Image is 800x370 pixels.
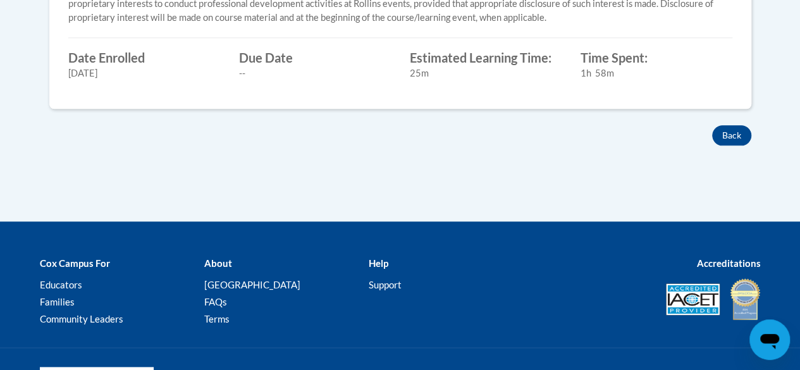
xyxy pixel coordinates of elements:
[204,296,226,307] a: FAQs
[749,319,790,360] iframe: Button to launch messaging window
[410,66,562,80] div: 25m
[40,296,75,307] a: Families
[712,125,751,145] button: Back
[368,257,388,269] b: Help
[40,279,82,290] a: Educators
[581,66,732,80] div: 1h 58m
[368,279,401,290] a: Support
[581,51,732,65] label: Time Spent:
[697,257,761,269] b: Accreditations
[68,66,220,80] div: [DATE]
[239,51,391,65] label: Due Date
[239,66,391,80] div: --
[410,51,562,65] label: Estimated Learning Time:
[729,277,761,321] img: IDA® Accredited
[204,257,231,269] b: About
[204,279,300,290] a: [GEOGRAPHIC_DATA]
[666,283,720,315] img: Accredited IACET® Provider
[40,257,110,269] b: Cox Campus For
[204,313,229,324] a: Terms
[40,313,123,324] a: Community Leaders
[68,51,220,65] label: Date Enrolled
